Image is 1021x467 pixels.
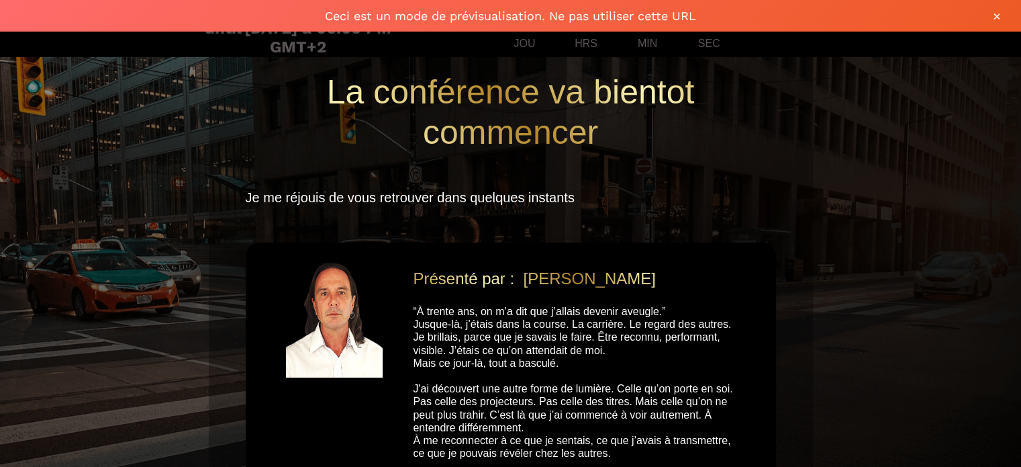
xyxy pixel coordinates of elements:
span: [DATE] à 06:00 PM GMT+2 [244,19,391,56]
img: 5a0d73b3e35282f08eb33354dc48696d_20250830_092415.png [286,263,383,378]
div: JOU [507,38,542,50]
button: × [986,5,1008,27]
div: HRS [569,38,603,50]
text: “À trente ans, on m’a dit que j’allais devenir aveugle.” Jusque-là, j’étais dans la course. La ca... [413,302,735,463]
text: Je me réjouis de vous retrouver dans quelques instants [246,186,776,209]
h2: Présenté par : [PERSON_NAME] [413,263,735,295]
div: SEC [691,38,726,50]
h2: La conférence va bientot commencer [246,65,776,159]
span: Ceci est un mode de prévisualisation. Ne pas utiliser cette URL [13,9,1008,23]
div: MIN [630,38,665,50]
